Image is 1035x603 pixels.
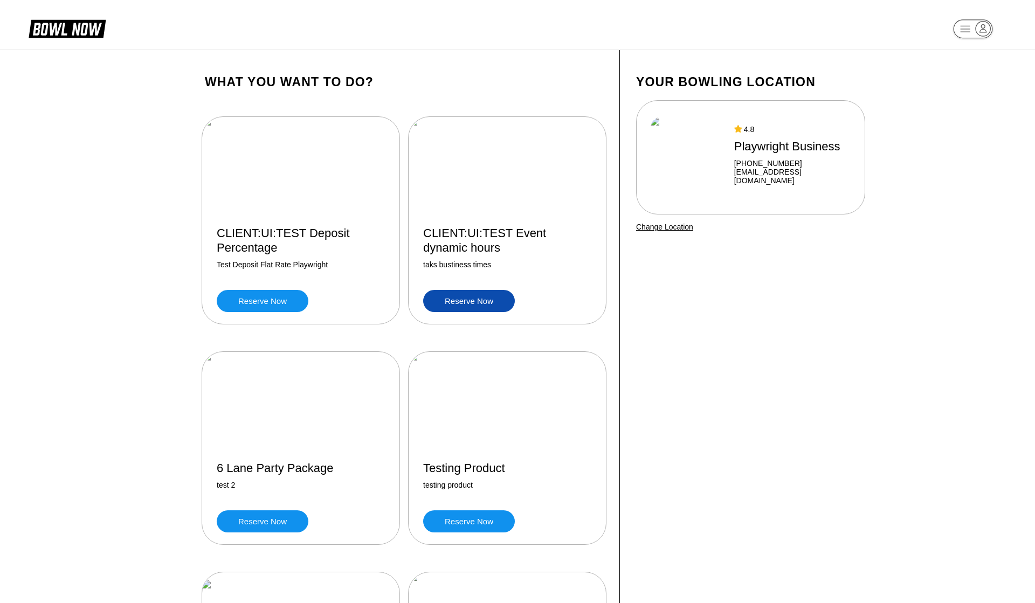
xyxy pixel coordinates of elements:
[423,510,515,532] a: Reserve now
[734,159,851,168] div: [PHONE_NUMBER]
[202,117,401,214] img: CLIENT:UI:TEST Deposit Percentage
[217,510,308,532] a: Reserve now
[423,290,515,312] a: Reserve now
[734,125,851,134] div: 4.8
[636,74,865,89] h1: Your bowling location
[423,226,591,255] div: CLIENT:UI:TEST Event dynamic hours
[217,481,385,500] div: test 2
[423,481,591,500] div: testing product
[651,117,724,198] img: Playwright Business
[423,260,591,279] div: taks bustiness times
[734,139,851,154] div: Playwright Business
[409,352,607,449] img: Testing Product
[217,290,308,312] a: Reserve now
[217,260,385,279] div: Test Deposit Flat Rate Playwright
[205,74,603,89] h1: What you want to do?
[202,352,401,449] img: 6 Lane Party Package
[217,461,385,475] div: 6 Lane Party Package
[636,223,693,231] a: Change Location
[409,117,607,214] img: CLIENT:UI:TEST Event dynamic hours
[217,226,385,255] div: CLIENT:UI:TEST Deposit Percentage
[423,461,591,475] div: Testing Product
[734,168,851,185] a: [EMAIL_ADDRESS][DOMAIN_NAME]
